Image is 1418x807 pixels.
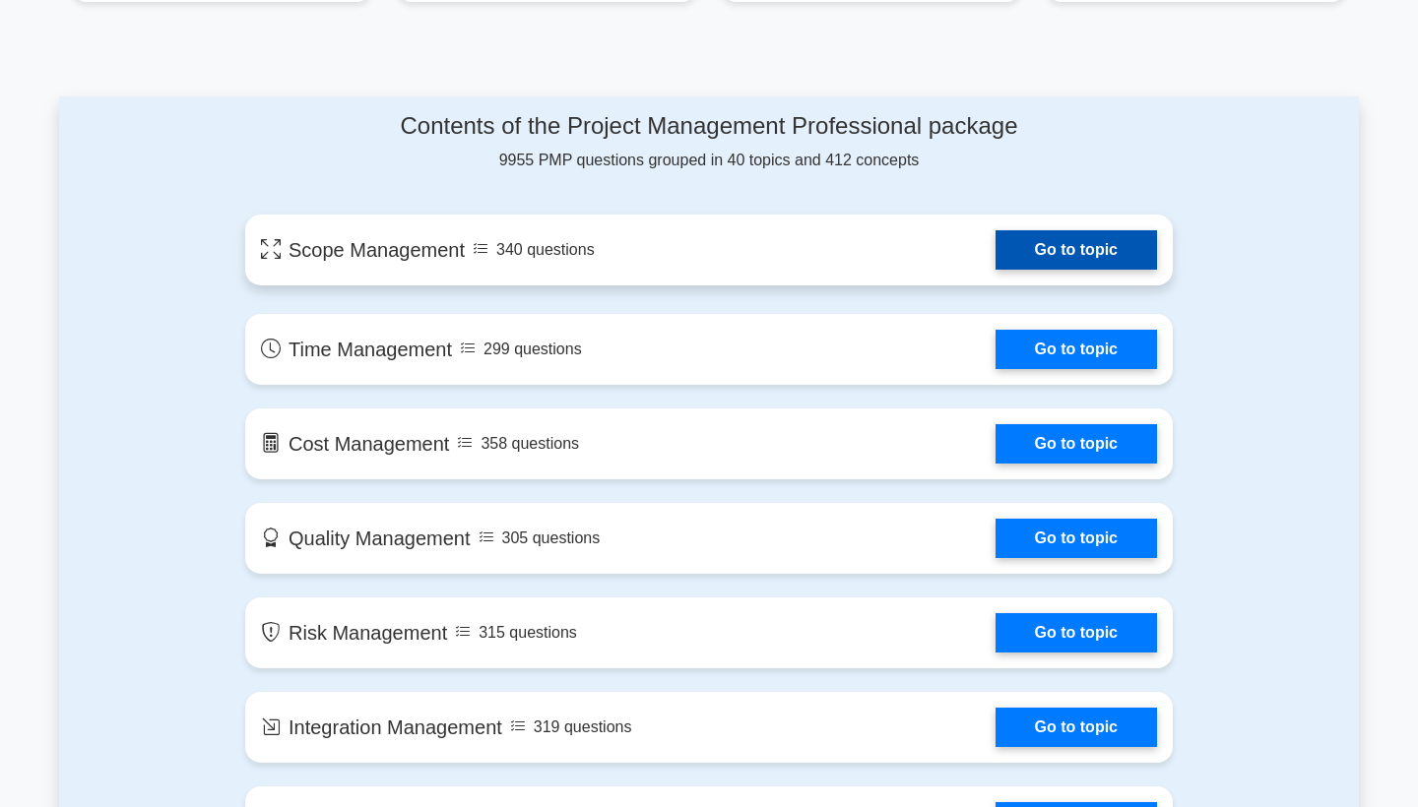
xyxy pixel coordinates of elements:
[996,708,1157,747] a: Go to topic
[996,330,1157,369] a: Go to topic
[996,519,1157,558] a: Go to topic
[996,424,1157,464] a: Go to topic
[996,230,1157,270] a: Go to topic
[245,112,1173,141] h4: Contents of the Project Management Professional package
[996,613,1157,652] a: Go to topic
[245,112,1173,172] div: 9955 PMP questions grouped in 40 topics and 412 concepts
